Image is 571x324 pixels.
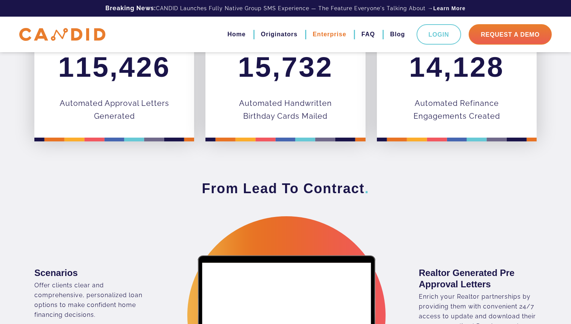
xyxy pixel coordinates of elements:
[34,267,152,279] h3: Scenarios
[390,28,405,41] a: Blog
[409,51,504,83] span: 14,128
[105,5,156,12] b: Breaking News:
[261,28,298,41] a: Originators
[417,24,461,45] a: Login
[313,28,346,41] a: Enterprise
[19,28,105,41] img: CANDID APP
[361,28,375,41] a: FAQ
[57,97,171,122] p: Automated Approval Letters Generated
[365,181,369,196] span: .
[400,97,514,122] p: Automated Refinance Engagements Created
[419,267,537,290] h3: Realtor Generated Pre Approval Letters
[227,28,245,41] a: Home
[433,5,465,12] a: Learn More
[238,51,333,83] span: 15,732
[34,180,537,197] h3: From Lead To Contract
[228,97,343,122] p: Automated Handwritten Birthday Cards Mailed
[469,24,552,45] a: Request A Demo
[34,281,152,320] div: Offer clients clear and comprehensive, personalized loan options to make confident home financing...
[58,51,170,83] span: 115,426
